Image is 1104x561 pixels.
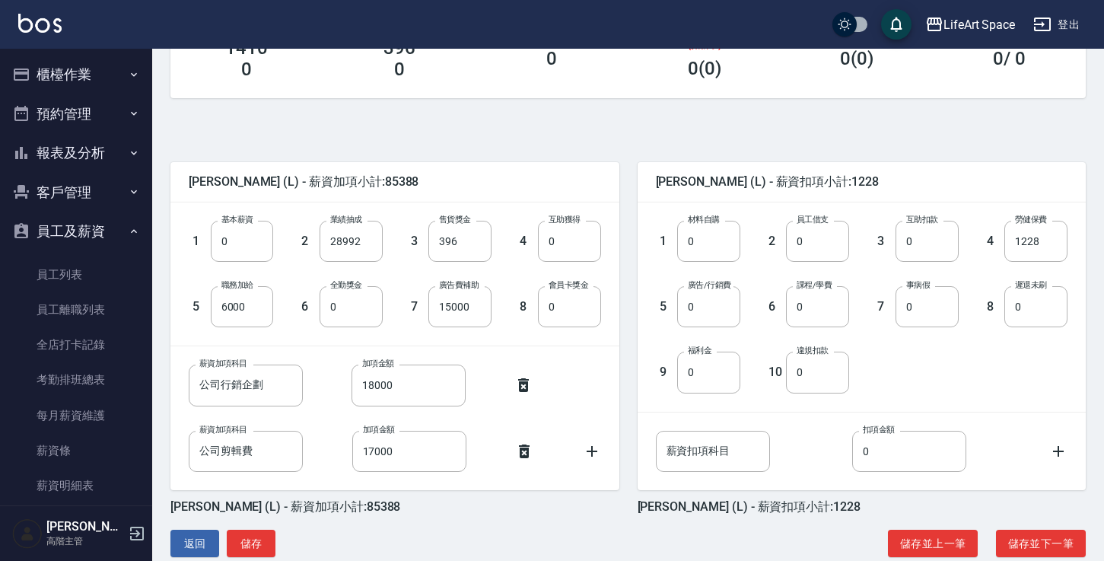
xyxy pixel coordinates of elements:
label: 違規扣款 [797,345,829,356]
label: 扣項金額 [863,424,895,435]
button: 返回 [170,530,219,558]
img: Logo [18,14,62,33]
h3: 0 [241,59,252,80]
button: 客戶管理 [6,173,146,212]
label: 材料自購 [688,214,720,225]
label: 事病假 [906,279,930,291]
h5: 5 [660,299,674,314]
button: 儲存並下一筆 [996,530,1086,558]
h5: 2 [301,234,316,249]
label: 員工借支 [797,214,829,225]
h3: 0(0) [688,58,721,79]
h5: 6 [768,299,783,314]
h5: [PERSON_NAME] (L) - 薪資扣項小計:1228 [638,499,861,514]
a: 全店打卡記錄 [6,327,146,362]
a: 薪資明細表 [6,468,146,503]
a: 員工列表 [6,257,146,292]
label: 廣告費補助 [439,279,479,291]
label: 互助獲得 [549,214,581,225]
label: 售貨獎金 [439,214,471,225]
h5: 3 [411,234,425,249]
label: 課程/學費 [797,279,832,291]
button: 儲存並上一筆 [888,530,978,558]
label: 薪資加項科目 [199,424,247,435]
button: 預約管理 [6,94,146,134]
label: 加項金額 [362,358,394,369]
label: 勞健保費 [1015,214,1047,225]
h5: [PERSON_NAME] [46,519,124,534]
button: 儲存 [227,530,275,558]
label: 互助扣款 [906,214,938,225]
button: LifeArt Space [919,9,1021,40]
h5: 1 [660,234,674,249]
h5: 7 [877,299,892,314]
img: Person [12,518,43,549]
a: 薪資轉帳明細 [6,503,146,538]
h5: 9 [660,365,674,380]
label: 遲退未刷 [1015,279,1047,291]
label: 加項金額 [363,424,395,435]
a: 薪資條 [6,433,146,468]
a: 每月薪資維護 [6,398,146,433]
button: 登出 [1027,11,1086,39]
button: 員工及薪資 [6,212,146,251]
h5: 8 [520,299,534,314]
h3: 0(0) [840,48,873,69]
p: 高階主管 [46,534,124,548]
h5: 5 [192,299,207,314]
span: [PERSON_NAME] (L) - 薪資扣項小計:1228 [656,174,1068,190]
h5: 8 [987,299,1001,314]
h5: [PERSON_NAME] (L) - 薪資加項小計:85388 [170,499,400,514]
label: 全勤獎金 [330,279,362,291]
h3: 0 [546,48,557,69]
label: 廣告/行銷費 [688,279,731,291]
h5: 1 [192,234,207,249]
label: 職務加給 [221,279,253,291]
span: [PERSON_NAME] (L) - 薪資加項小計:85388 [189,174,601,190]
label: 業績抽成 [330,214,362,225]
button: save [881,9,912,40]
h5: 6 [301,299,316,314]
h3: 0 [394,59,405,80]
h5: 7 [411,299,425,314]
h5: 2 [768,234,783,249]
button: 報表及分析 [6,133,146,173]
h3: 0 / 0 [993,48,1026,69]
label: 薪資加項科目 [199,358,247,369]
label: 會員卡獎金 [549,279,588,291]
h5: 4 [520,234,534,249]
label: 福利金 [688,345,711,356]
a: 考勤排班總表 [6,362,146,397]
a: 員工離職列表 [6,292,146,327]
label: 基本薪資 [221,214,253,225]
h5: 4 [987,234,1001,249]
button: 櫃檯作業 [6,55,146,94]
h5: 10 [768,365,783,380]
h5: 3 [877,234,892,249]
div: LifeArt Space [943,15,1015,34]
